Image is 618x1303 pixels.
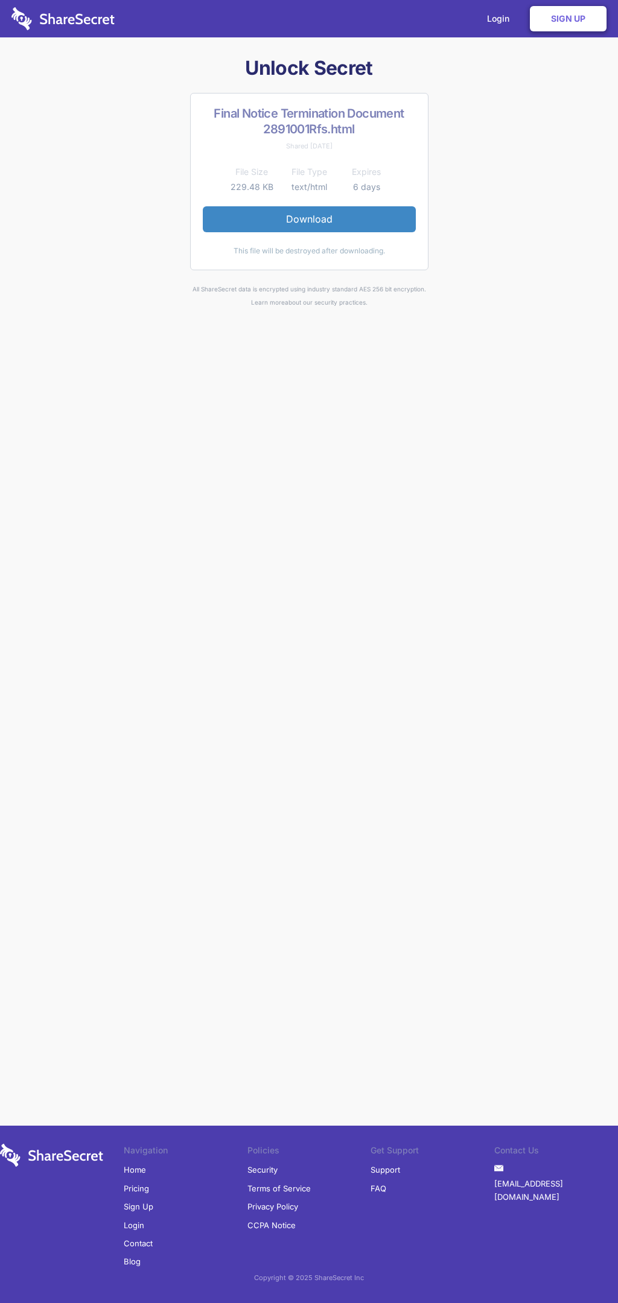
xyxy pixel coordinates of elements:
[338,180,395,194] td: 6 days
[530,6,607,31] a: Sign Up
[203,139,416,153] div: Shared [DATE]
[247,1197,298,1216] a: Privacy Policy
[251,299,285,306] a: Learn more
[281,165,338,179] th: File Type
[223,180,281,194] td: 229.48 KB
[281,180,338,194] td: text/html
[371,1161,400,1179] a: Support
[11,7,115,30] img: logo-wordmark-white-trans-d4663122ce5f474addd5e946df7df03e33cb6a1c49d2221995e7729f52c070b2.svg
[247,1179,311,1197] a: Terms of Service
[124,1197,153,1216] a: Sign Up
[247,1216,296,1234] a: CCPA Notice
[124,1179,149,1197] a: Pricing
[124,1161,146,1179] a: Home
[494,1175,618,1206] a: [EMAIL_ADDRESS][DOMAIN_NAME]
[494,1144,618,1161] li: Contact Us
[371,1144,494,1161] li: Get Support
[247,1161,278,1179] a: Security
[203,106,416,137] h2: Final Notice Termination Document 2891001Rfs.html
[203,244,416,258] div: This file will be destroyed after downloading.
[223,165,281,179] th: File Size
[124,1216,144,1234] a: Login
[124,1144,247,1161] li: Navigation
[371,1179,386,1197] a: FAQ
[247,1144,371,1161] li: Policies
[338,165,395,179] th: Expires
[124,1252,141,1270] a: Blog
[203,206,416,232] a: Download
[124,1234,153,1252] a: Contact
